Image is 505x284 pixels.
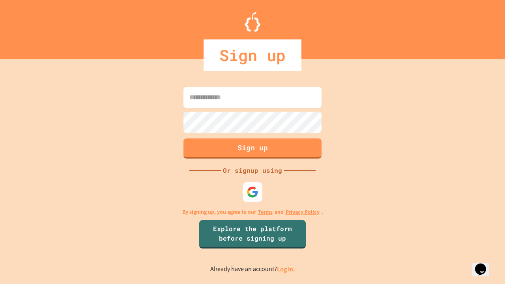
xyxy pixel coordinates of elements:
[258,208,273,216] a: Terms
[440,218,497,252] iframe: chat widget
[199,220,306,248] a: Explore the platform before signing up
[277,265,295,273] a: Log in.
[182,208,323,216] p: By signing up, you agree to our and .
[286,208,320,216] a: Privacy Policy
[247,186,258,198] img: google-icon.svg
[221,166,284,175] div: Or signup using
[204,39,301,71] div: Sign up
[245,12,260,32] img: Logo.svg
[210,264,295,274] p: Already have an account?
[472,252,497,276] iframe: chat widget
[183,138,322,159] button: Sign up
